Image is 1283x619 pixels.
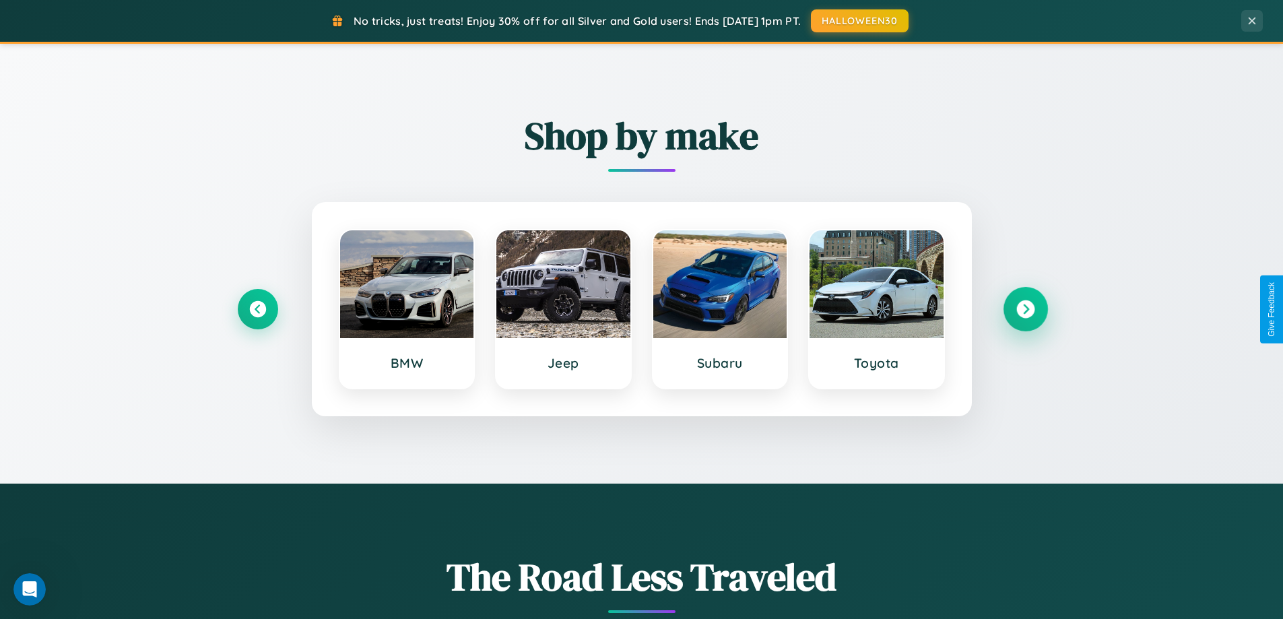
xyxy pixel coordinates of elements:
iframe: Intercom live chat [13,573,46,606]
div: Give Feedback [1267,282,1276,337]
button: HALLOWEEN30 [811,9,909,32]
h3: BMW [354,355,461,371]
h3: Jeep [510,355,617,371]
h1: The Road Less Traveled [238,551,1046,603]
span: No tricks, just treats! Enjoy 30% off for all Silver and Gold users! Ends [DATE] 1pm PT. [354,14,801,28]
h3: Subaru [667,355,774,371]
h2: Shop by make [238,110,1046,162]
h3: Toyota [823,355,930,371]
